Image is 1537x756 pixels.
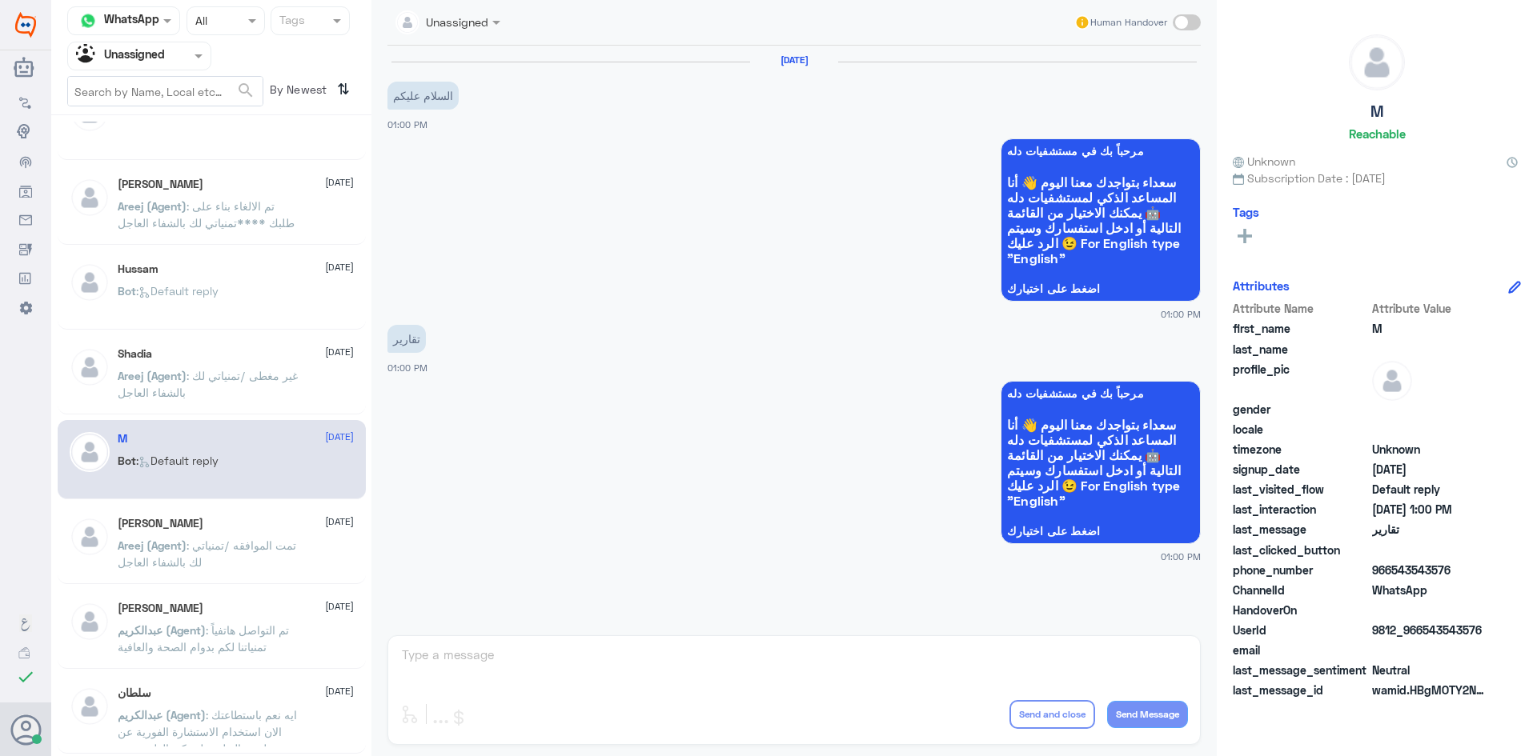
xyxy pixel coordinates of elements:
span: last_visited_flow [1233,481,1369,498]
button: search [236,78,255,104]
span: عبدالكريم (Agent) [118,623,206,637]
span: wamid.HBgMOTY2NTQzNTQzNTc2FQIAEhgUM0EwOUNENjVDRkY5MUYzNzZDQzYA [1372,682,1488,698]
span: Bot [118,454,136,467]
img: Unassigned.svg [76,44,100,68]
span: سعداء بتواجدك معنا اليوم 👋 أنا المساعد الذكي لمستشفيات دله 🤖 يمكنك الاختيار من القائمة التالية أو... [1007,174,1194,266]
span: 966543543576 [1372,562,1488,578]
span: : غير مغطى /تمنياتي لك بالشفاء العاجل [118,369,298,399]
span: UserId [1233,622,1369,638]
img: defaultAdmin.png [70,432,110,472]
img: defaultAdmin.png [70,347,110,387]
span: [DATE] [325,684,354,698]
span: 9812_966543543576 [1372,622,1488,638]
span: 2025-09-02T10:00:44.888Z [1372,501,1488,518]
span: 01:00 PM [387,119,427,130]
span: null [1372,421,1488,438]
h5: Abdullah [118,517,203,530]
button: Send and close [1009,700,1095,729]
span: [DATE] [325,260,354,274]
span: Default reply [1372,481,1488,498]
span: 01:00 PM [1161,307,1201,321]
span: Areej (Agent) [118,369,187,382]
h6: Reachable [1349,126,1406,141]
h5: Hussam [118,262,159,276]
i: check [16,667,35,686]
h5: Abdullah M [118,178,203,191]
span: 01:00 PM [387,362,427,373]
span: last_clicked_button [1233,542,1369,558]
p: 2/9/2025, 1:00 PM [387,325,426,353]
span: اضغط على اختيارك [1007,525,1194,538]
span: Unknown [1233,153,1295,170]
span: [DATE] [325,514,354,529]
span: null [1372,401,1488,418]
span: null [1372,642,1488,658]
span: last_message_sentiment [1233,662,1369,678]
span: null [1372,602,1488,618]
img: defaultAdmin.png [70,517,110,557]
span: HandoverOn [1233,602,1369,618]
span: عبدالكريم (Agent) [118,708,206,722]
span: تقارير [1372,521,1488,538]
span: first_name [1233,320,1369,337]
span: : Default reply [136,284,219,298]
span: : تمت الموافقه /تمنياتي لك بالشفاء العاجل [118,538,296,569]
span: [DATE] [325,599,354,614]
span: ChannelId [1233,582,1369,598]
span: signup_date [1233,461,1369,478]
img: defaultAdmin.png [70,178,110,218]
h5: M [1370,102,1384,121]
p: 2/9/2025, 1:00 PM [387,82,459,110]
span: last_interaction [1233,501,1369,518]
h5: Shadia [118,347,152,361]
span: [DATE] [325,175,354,190]
h6: Tags [1233,205,1259,219]
span: Attribute Name [1233,300,1369,317]
img: defaultAdmin.png [1350,35,1404,90]
span: Areej (Agent) [118,199,187,213]
img: defaultAdmin.png [70,686,110,726]
span: Subscription Date : [DATE] [1233,170,1521,186]
span: Human Handover [1090,15,1167,30]
span: phone_number [1233,562,1369,578]
span: last_message_id [1233,682,1369,698]
span: Bot [118,284,136,298]
span: 2025-09-02T10:00:23.951Z [1372,461,1488,478]
span: 0 [1372,662,1488,678]
h6: [DATE] [750,54,838,66]
span: search [236,81,255,100]
img: Widebot Logo [15,12,36,38]
span: null [1372,542,1488,558]
span: [DATE] [325,345,354,359]
img: defaultAdmin.png [70,602,110,642]
button: Avatar [10,714,41,745]
span: last_message [1233,521,1369,538]
button: Send Message [1107,701,1188,728]
span: Unknown [1372,441,1488,458]
span: last_name [1233,341,1369,358]
h5: M [118,432,127,446]
span: Areej (Agent) [118,538,187,552]
span: M [1372,320,1488,337]
h5: محمد فهد الفراج [118,602,203,615]
span: profile_pic [1233,361,1369,398]
span: email [1233,642,1369,658]
span: [DATE] [325,430,354,444]
span: سعداء بتواجدك معنا اليوم 👋 أنا المساعد الذكي لمستشفيات دله 🤖 يمكنك الاختيار من القائمة التالية أو... [1007,417,1194,508]
span: مرحباً بك في مستشفيات دله [1007,387,1194,400]
span: اضغط على اختيارك [1007,282,1194,295]
span: By Newest [263,76,331,108]
span: : Default reply [136,454,219,467]
span: 01:00 PM [1161,550,1201,563]
img: defaultAdmin.png [1372,361,1412,401]
img: whatsapp.png [76,9,100,33]
span: : تم الالغاء بناء على طلبك ****تمنياتي لك بالشفاء العاجل [118,199,295,230]
h6: Attributes [1233,278,1290,293]
span: 2 [1372,582,1488,598]
img: defaultAdmin.png [70,262,110,302]
span: gender [1233,401,1369,418]
div: Tags [277,11,305,32]
span: locale [1233,421,1369,438]
input: Search by Name, Local etc… [68,77,263,106]
span: Attribute Value [1372,300,1488,317]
